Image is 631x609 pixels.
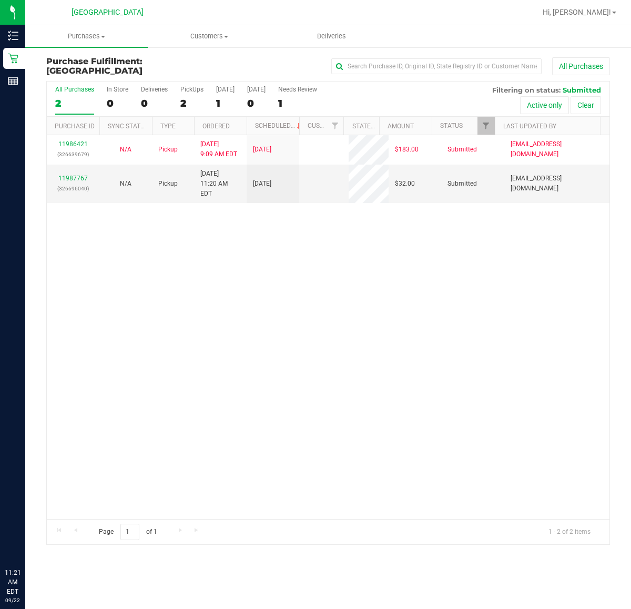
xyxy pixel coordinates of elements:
a: Filter [477,117,495,135]
div: 0 [247,97,266,109]
div: Needs Review [278,86,317,93]
div: [DATE] [247,86,266,93]
a: Amount [388,123,414,130]
button: N/A [120,145,131,155]
a: Type [160,123,176,130]
span: [GEOGRAPHIC_DATA] [46,66,143,76]
span: Pickup [158,179,178,189]
a: Filter [326,117,343,135]
span: [EMAIL_ADDRESS][DOMAIN_NAME] [511,139,603,159]
div: In Store [107,86,128,93]
div: 0 [141,97,168,109]
span: 1 - 2 of 2 items [540,524,599,540]
div: PickUps [180,86,203,93]
div: 2 [55,97,94,109]
span: Not Applicable [120,180,131,187]
span: Submitted [563,86,601,94]
button: Active only [520,96,569,114]
p: (326639679) [53,149,93,159]
span: [DATE] [253,179,271,189]
div: All Purchases [55,86,94,93]
inline-svg: Retail [8,53,18,64]
a: Purchases [25,25,148,47]
a: Scheduled [255,122,303,129]
p: (326696040) [53,184,93,194]
span: [GEOGRAPHIC_DATA] [72,8,144,17]
a: Deliveries [270,25,393,47]
span: [DATE] 9:09 AM EDT [200,139,237,159]
a: Customer [308,122,340,129]
span: Deliveries [303,32,360,41]
iframe: Resource center [11,525,42,556]
a: Ordered [202,123,230,130]
div: [DATE] [216,86,235,93]
a: State Registry ID [352,123,408,130]
inline-svg: Inventory [8,31,18,41]
div: 0 [107,97,128,109]
button: N/A [120,179,131,189]
a: 11987767 [58,175,88,182]
p: 09/22 [5,596,21,604]
button: All Purchases [552,57,610,75]
span: Customers [148,32,270,41]
span: Purchases [25,32,148,41]
span: [EMAIL_ADDRESS][DOMAIN_NAME] [511,174,603,194]
span: Hi, [PERSON_NAME]! [543,8,611,16]
div: 1 [216,97,235,109]
button: Clear [571,96,601,114]
div: 1 [278,97,317,109]
span: [DATE] [253,145,271,155]
a: Status [440,122,463,129]
iframe: Resource center unread badge [31,523,44,536]
a: Purchase ID [55,123,95,130]
span: Page of 1 [90,524,166,540]
a: Sync Status [108,123,148,130]
div: Deliveries [141,86,168,93]
a: Last Updated By [503,123,556,130]
span: Pickup [158,145,178,155]
a: 11986421 [58,140,88,148]
div: 2 [180,97,203,109]
span: Not Applicable [120,146,131,153]
inline-svg: Reports [8,76,18,86]
input: Search Purchase ID, Original ID, State Registry ID or Customer Name... [331,58,542,74]
span: Submitted [447,179,477,189]
span: $32.00 [395,179,415,189]
span: $183.00 [395,145,419,155]
span: [DATE] 11:20 AM EDT [200,169,240,199]
input: 1 [120,524,139,540]
a: Customers [148,25,270,47]
span: Submitted [447,145,477,155]
span: Filtering on status: [492,86,561,94]
p: 11:21 AM EDT [5,568,21,596]
h3: Purchase Fulfillment: [46,57,234,75]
